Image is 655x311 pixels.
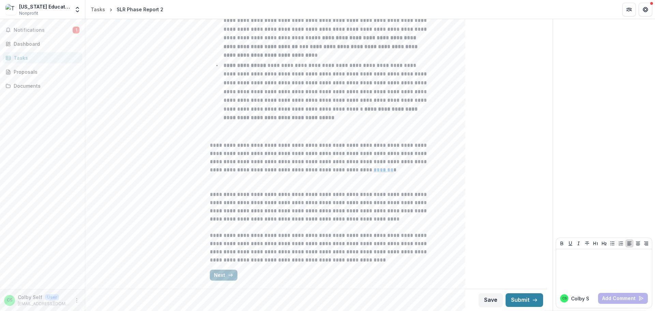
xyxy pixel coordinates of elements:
button: Align Left [625,239,634,248]
button: Strike [583,239,591,248]
button: Align Center [634,239,642,248]
button: Save [479,293,503,307]
button: More [73,296,81,305]
div: Documents [14,82,77,89]
span: 1 [73,27,79,33]
p: Colby Self [18,294,42,301]
button: Align Right [642,239,650,248]
p: User [45,294,59,300]
button: Get Help [639,3,652,16]
button: Underline [566,239,574,248]
div: Tasks [14,54,77,61]
a: Tasks [3,52,82,63]
div: SLR Phase Report 2 [117,6,163,13]
button: Bullet List [608,239,616,248]
img: Texas Education Agency [5,4,16,15]
div: Proposals [14,68,77,75]
button: Open entity switcher [73,3,82,16]
button: Italicize [574,239,583,248]
a: Proposals [3,66,82,77]
a: Dashboard [3,38,82,50]
span: Nonprofit [19,10,38,16]
div: Colby Self [7,298,13,302]
p: Colby S [571,295,589,302]
div: Dashboard [14,40,77,47]
button: Heading 1 [592,239,600,248]
button: Heading 2 [600,239,608,248]
span: Notifications [14,27,73,33]
button: Partners [622,3,636,16]
button: Ordered List [617,239,625,248]
a: Tasks [88,4,108,14]
div: [US_STATE] Education Agency [19,3,70,10]
button: Add Comment [598,293,648,304]
nav: breadcrumb [88,4,166,14]
button: Next [210,270,237,281]
button: Notifications1 [3,25,82,36]
div: Tasks [91,6,105,13]
p: [EMAIL_ADDRESS][DOMAIN_NAME][US_STATE] [18,301,70,307]
button: Bold [558,239,566,248]
div: Colby Self [562,297,567,300]
button: Submit [506,293,543,307]
a: Documents [3,80,82,91]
